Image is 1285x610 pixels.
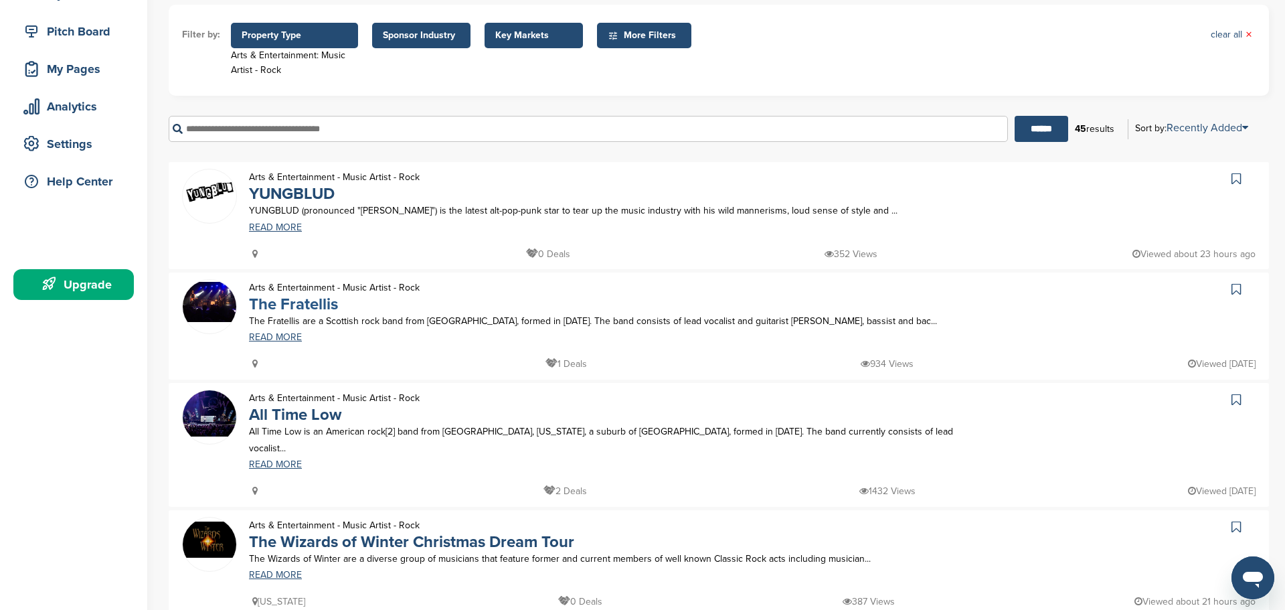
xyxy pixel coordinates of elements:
div: Sort by: [1135,123,1248,133]
p: Arts & Entertainment - Music Artist - Rock [249,169,420,185]
a: All Time Low [249,405,341,425]
a: The Fratellis [249,295,338,314]
a: READ MORE [249,460,987,469]
p: 0 Deals [558,593,602,610]
div: Settings [20,132,134,156]
b: 45 [1075,123,1086,135]
span: Property Type [242,28,347,43]
img: Logo5 300x300 [183,522,236,558]
p: Arts & Entertainment - Music Artist - Rock [249,279,420,296]
a: clear all× [1211,27,1252,42]
img: 300px thefratellis birmingham august2015 [183,282,236,322]
span: Sponsor Industry [383,28,460,43]
a: READ MORE [249,223,987,232]
p: 387 Views [843,593,895,610]
p: YUNGBLUD (pronounced "[PERSON_NAME]") is the latest alt-pop-punk star to tear up the music indust... [249,202,987,219]
a: The Wizards of Winter Christmas Dream Tour [249,532,574,552]
a: Analytics [13,91,134,122]
div: Help Center [20,169,134,194]
div: Pitch Board [20,19,134,44]
div: Analytics [20,94,134,119]
p: 352 Views [825,246,877,262]
p: All Time Low is an American rock[2] band from [GEOGRAPHIC_DATA], [US_STATE], a suburb of [GEOGRAP... [249,423,987,457]
img: Screen shot 2020 03 26 at 11.48.33 am [183,390,236,437]
p: Viewed about 21 hours ago [1134,593,1256,610]
div: Arts & Entertainment: Music Artist - Rock [231,48,358,78]
span: More Filters [608,28,685,43]
a: READ MORE [249,333,987,342]
a: My Pages [13,54,134,84]
p: Viewed [DATE] [1188,483,1256,500]
p: The Wizards of Winter are a diverse group of musicians that feature former and current members of... [249,550,987,567]
a: Recently Added [1167,121,1248,135]
div: My Pages [20,57,134,81]
a: Upgrade [13,269,134,300]
span: × [1246,27,1252,42]
p: 1432 Views [859,483,916,500]
a: Settings [13,129,134,159]
p: 934 Views [861,356,914,372]
p: [US_STATE] [252,593,305,610]
p: 2 Deals [543,483,587,500]
a: Pitch Board [13,16,134,47]
p: Arts & Entertainment - Music Artist - Rock [249,390,420,406]
div: Upgrade [20,273,134,297]
img: Yb5 [183,179,236,205]
a: Help Center [13,166,134,197]
li: Filter by: [182,27,220,42]
p: 0 Deals [526,246,570,262]
iframe: Button to launch messaging window [1231,556,1274,599]
p: 1 Deals [545,356,587,372]
p: Viewed about 23 hours ago [1132,246,1256,262]
div: results [1068,118,1121,141]
p: Arts & Entertainment - Music Artist - Rock [249,517,574,534]
p: Viewed [DATE] [1188,356,1256,372]
span: Key Markets [495,28,572,43]
p: The Fratellis are a Scottish rock band from [GEOGRAPHIC_DATA], formed in [DATE]. The band consist... [249,313,987,329]
a: READ MORE [249,570,987,580]
a: YUNGBLUD [249,184,335,204]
